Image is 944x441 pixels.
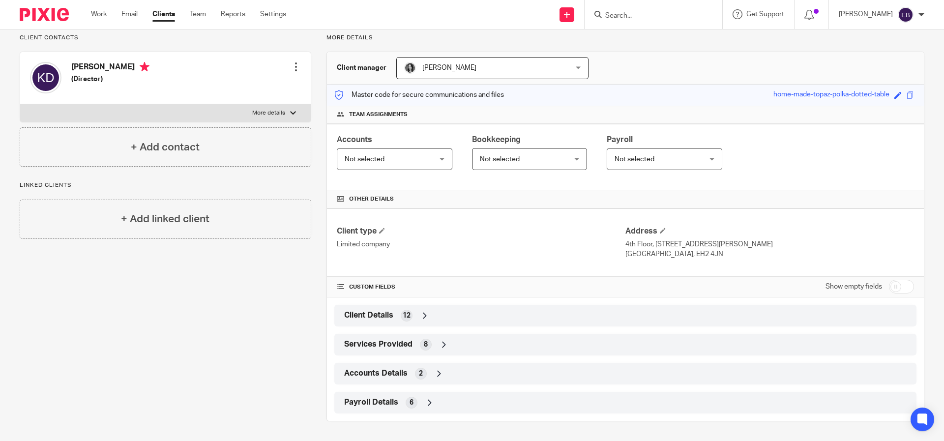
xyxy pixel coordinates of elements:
h5: (Director) [71,74,149,84]
img: svg%3E [898,7,914,23]
span: 2 [419,369,423,379]
p: 4th Floor, [STREET_ADDRESS][PERSON_NAME] [625,239,914,249]
p: [GEOGRAPHIC_DATA], EH2 4JN [625,249,914,259]
a: Work [91,9,107,19]
p: Master code for secure communications and files [334,90,504,100]
span: Bookkeeping [472,136,521,144]
span: Not selected [345,156,384,163]
h4: [PERSON_NAME] [71,62,149,74]
img: svg%3E [30,62,61,93]
a: Settings [260,9,286,19]
span: Client Details [344,310,393,321]
p: More details [252,109,285,117]
span: Payroll [607,136,633,144]
span: Services Provided [344,339,413,350]
i: Primary [140,62,149,72]
p: Client contacts [20,34,311,42]
span: Accounts Details [344,368,408,379]
a: Team [190,9,206,19]
span: Payroll Details [344,397,398,408]
span: Get Support [746,11,784,18]
span: Not selected [615,156,654,163]
span: Other details [349,195,394,203]
h4: CUSTOM FIELDS [337,283,625,291]
label: Show empty fields [826,282,882,292]
span: 8 [424,340,428,350]
p: Limited company [337,239,625,249]
div: home-made-topaz-polka-dotted-table [773,89,889,101]
a: Email [121,9,138,19]
span: Team assignments [349,111,408,118]
span: 6 [410,398,413,408]
img: brodie%203%20small.jpg [404,62,416,74]
h4: Client type [337,226,625,236]
span: 12 [403,311,411,321]
p: More details [326,34,924,42]
h4: + Add linked client [121,211,209,227]
span: [PERSON_NAME] [422,64,476,71]
input: Search [604,12,693,21]
h4: Address [625,226,914,236]
span: Accounts [337,136,372,144]
p: Linked clients [20,181,311,189]
h4: + Add contact [131,140,200,155]
a: Reports [221,9,245,19]
a: Clients [152,9,175,19]
p: [PERSON_NAME] [839,9,893,19]
h3: Client manager [337,63,386,73]
span: Not selected [480,156,520,163]
img: Pixie [20,8,69,21]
